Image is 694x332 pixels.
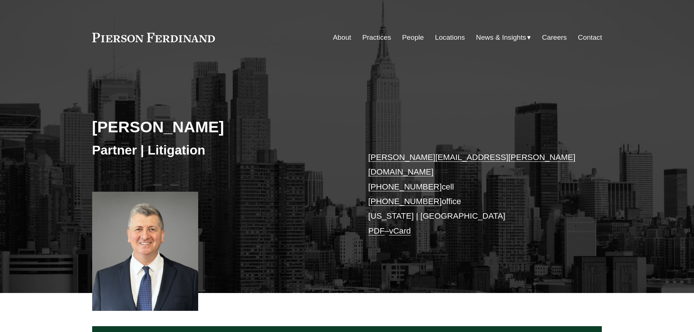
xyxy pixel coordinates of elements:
a: folder dropdown [476,31,531,44]
a: Practices [362,31,391,44]
p: cell office [US_STATE] | [GEOGRAPHIC_DATA] – [368,150,581,238]
a: [PERSON_NAME][EMAIL_ADDRESS][PERSON_NAME][DOMAIN_NAME] [368,153,576,176]
a: vCard [389,226,411,235]
a: PDF [368,226,385,235]
h3: Partner | Litigation [92,142,347,158]
span: News & Insights [476,31,526,44]
a: Contact [578,31,602,44]
a: About [333,31,351,44]
a: [PHONE_NUMBER] [368,197,442,206]
a: Careers [542,31,567,44]
h2: [PERSON_NAME] [92,117,347,136]
a: People [402,31,424,44]
a: Locations [435,31,465,44]
a: [PHONE_NUMBER] [368,182,442,191]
